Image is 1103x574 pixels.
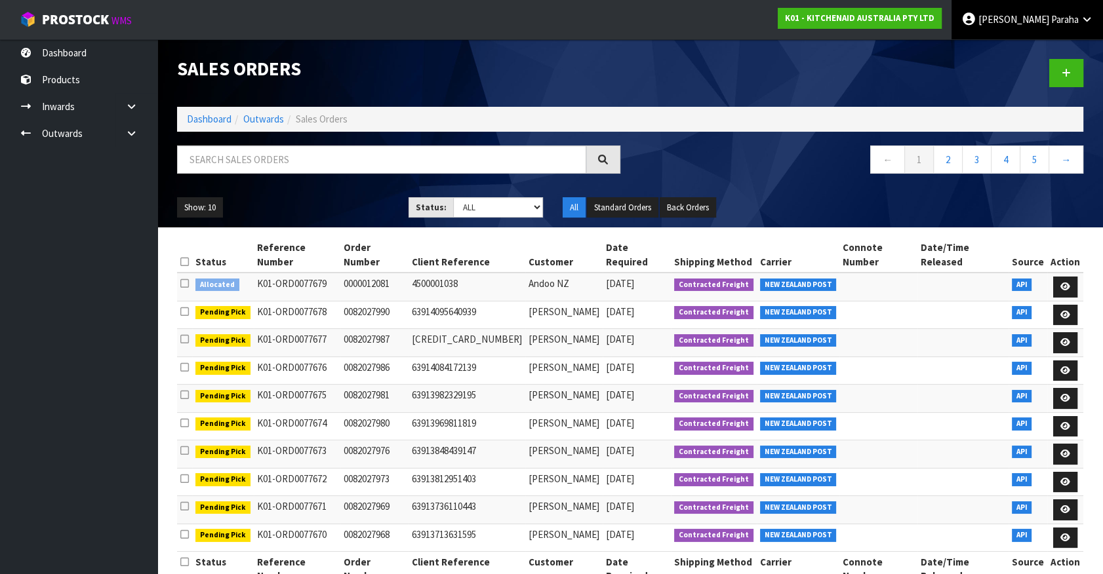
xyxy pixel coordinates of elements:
td: 63914084172139 [409,356,525,385]
th: Shipping Method [671,237,757,273]
span: API [1012,473,1032,486]
span: Allocated [195,278,239,292]
span: Pending Pick [195,446,251,459]
th: Connote Number [839,237,917,273]
span: Pending Pick [195,362,251,375]
span: Contracted Freight [674,362,753,375]
td: K01-ORD0077679 [254,273,340,301]
td: 63914095640939 [409,301,525,329]
td: [PERSON_NAME] [525,329,603,357]
span: API [1012,390,1032,403]
small: WMS [111,14,132,27]
td: 0082027969 [340,496,409,524]
td: 0082027990 [340,301,409,329]
td: K01-ORD0077670 [254,524,340,552]
a: 5 [1020,145,1049,174]
span: Pending Pick [195,501,251,514]
span: Contracted Freight [674,501,753,514]
th: Status [192,237,254,273]
span: Paraha [1051,13,1079,26]
span: Contracted Freight [674,446,753,459]
a: Dashboard [187,113,231,125]
span: Pending Pick [195,390,251,403]
td: 63913969811819 [409,412,525,440]
span: NEW ZEALAND POST [760,529,837,542]
a: 4 [991,145,1020,174]
span: API [1012,446,1032,459]
td: 63913848439147 [409,440,525,469]
td: 0082027980 [340,412,409,440]
td: 0082027968 [340,524,409,552]
th: Date/Time Released [917,237,1009,273]
button: All [563,197,586,218]
span: API [1012,501,1032,514]
td: [PERSON_NAME] [525,468,603,496]
td: K01-ORD0077674 [254,412,340,440]
span: Sales Orders [296,113,348,125]
span: [DATE] [606,444,634,457]
td: K01-ORD0077672 [254,468,340,496]
td: [CREDIT_CARD_NUMBER] [409,329,525,357]
span: Pending Pick [195,417,251,430]
td: [PERSON_NAME] [525,301,603,329]
th: Date Required [603,237,671,273]
span: [DATE] [606,333,634,345]
td: K01-ORD0077678 [254,301,340,329]
td: 0082027986 [340,356,409,385]
span: NEW ZEALAND POST [760,362,837,375]
td: 0082027981 [340,385,409,413]
td: K01-ORD0077677 [254,329,340,357]
span: NEW ZEALAND POST [760,473,837,486]
span: Contracted Freight [674,473,753,486]
span: [DATE] [606,528,634,541]
td: 0082027973 [340,468,409,496]
span: Pending Pick [195,529,251,542]
span: [DATE] [606,472,634,485]
td: [PERSON_NAME] [525,412,603,440]
span: [PERSON_NAME] [978,13,1049,26]
th: Client Reference [409,237,525,273]
td: [PERSON_NAME] [525,385,603,413]
strong: Status: [416,202,447,213]
td: Andoo NZ [525,273,603,301]
a: 2 [933,145,963,174]
span: NEW ZEALAND POST [760,417,837,430]
td: 63913713631595 [409,524,525,552]
span: Contracted Freight [674,529,753,542]
span: [DATE] [606,305,634,318]
span: API [1012,417,1032,430]
th: Customer [525,237,603,273]
td: [PERSON_NAME] [525,496,603,524]
td: 63913812951403 [409,468,525,496]
span: NEW ZEALAND POST [760,334,837,347]
span: [DATE] [606,361,634,373]
span: NEW ZEALAND POST [760,390,837,403]
th: Action [1047,237,1083,273]
td: 0082027976 [340,440,409,469]
img: cube-alt.png [20,11,36,28]
td: 0082027987 [340,329,409,357]
th: Carrier [757,237,840,273]
a: 1 [904,145,934,174]
span: [DATE] [606,277,634,290]
a: Outwards [243,113,284,125]
span: Pending Pick [195,473,251,486]
a: K01 - KITCHENAID AUSTRALIA PTY LTD [778,8,942,29]
span: API [1012,306,1032,319]
button: Show: 10 [177,197,223,218]
span: [DATE] [606,500,634,512]
nav: Page navigation [640,145,1083,178]
span: API [1012,362,1032,375]
td: [PERSON_NAME] [525,356,603,385]
a: → [1049,145,1083,174]
td: [PERSON_NAME] [525,524,603,552]
th: Source [1009,237,1047,273]
button: Standard Orders [587,197,658,218]
th: Order Number [340,237,409,273]
span: Pending Pick [195,334,251,347]
span: NEW ZEALAND POST [760,501,837,514]
span: Pending Pick [195,306,251,319]
span: API [1012,334,1032,347]
span: [DATE] [606,417,634,429]
span: NEW ZEALAND POST [760,306,837,319]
